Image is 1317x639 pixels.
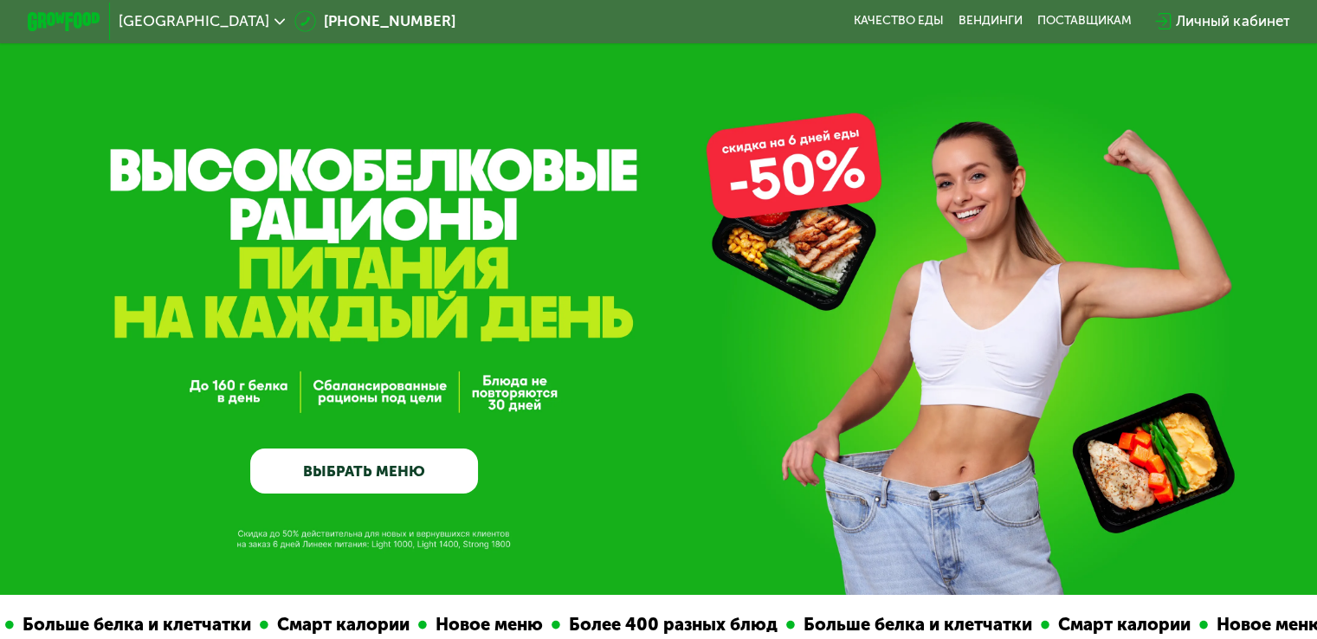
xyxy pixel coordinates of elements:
[1176,10,1289,32] div: Личный кабинет
[250,449,478,494] a: ВЫБРАТЬ МЕНЮ
[854,14,944,29] a: Качество еды
[119,14,269,29] span: [GEOGRAPHIC_DATA]
[14,611,260,638] div: Больше белка и клетчатки
[427,611,552,638] div: Новое меню
[959,14,1023,29] a: Вендинги
[560,611,786,638] div: Более 400 разных блюд
[294,10,455,32] a: [PHONE_NUMBER]
[1049,611,1199,638] div: Смарт калории
[268,611,418,638] div: Смарт калории
[795,611,1041,638] div: Больше белка и клетчатки
[1037,14,1132,29] div: поставщикам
